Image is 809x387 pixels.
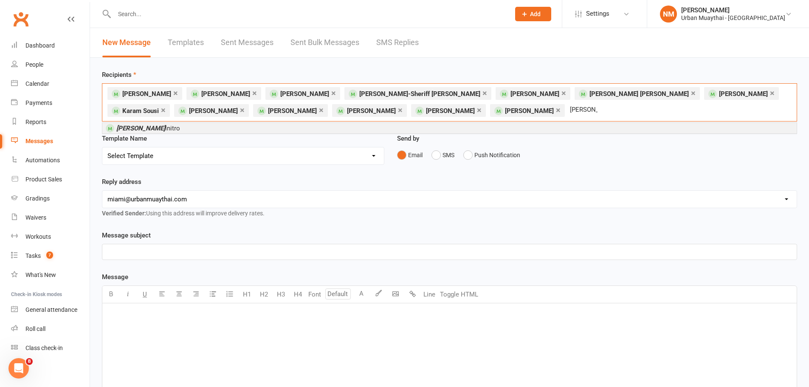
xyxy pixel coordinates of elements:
a: Waivers [11,208,90,227]
button: U [136,286,153,303]
div: Messages [25,138,53,144]
button: SMS [431,147,454,163]
div: People [25,61,43,68]
a: Clubworx [10,8,31,30]
label: Send by [397,133,419,144]
label: Reply address [102,177,141,187]
input: Search Prospects, Members and Reports [569,104,598,115]
span: U [143,291,147,298]
div: Product Sales [25,176,62,183]
div: Workouts [25,233,51,240]
a: Calendar [11,74,90,93]
button: H2 [255,286,272,303]
span: [PERSON_NAME] [280,90,329,98]
div: Class check-in [25,345,63,351]
div: Reports [25,119,46,125]
a: Templates [168,28,204,57]
a: Roll call [11,319,90,339]
label: Message subject [102,230,151,240]
iframe: Intercom live chat [8,358,29,379]
div: General attendance [25,306,77,313]
a: Gradings [11,189,90,208]
a: SMS Replies [376,28,419,57]
a: × [252,86,257,100]
a: Messages [11,132,90,151]
a: × [770,86,775,100]
a: Tasks 7 [11,246,90,266]
span: Settings [586,4,609,23]
input: Search... [112,8,504,20]
span: [PERSON_NAME]-Sheriff [PERSON_NAME] [359,90,480,98]
span: [PERSON_NAME] [505,107,554,115]
a: Dashboard [11,36,90,55]
label: Message [102,272,128,282]
a: Sent Messages [221,28,273,57]
a: New Message [102,28,151,57]
a: × [561,86,566,100]
span: Karam Sousi [122,107,159,115]
a: Sent Bulk Messages [290,28,359,57]
button: Email [397,147,423,163]
a: What's New [11,266,90,285]
a: People [11,55,90,74]
span: [PERSON_NAME] [122,90,171,98]
div: [PERSON_NAME] [681,6,785,14]
div: Calendar [25,80,49,87]
button: H3 [272,286,289,303]
div: Automations [25,157,60,164]
a: × [331,86,336,100]
strong: Verified Sender: [102,210,146,217]
button: Add [515,7,551,21]
a: General attendance kiosk mode [11,300,90,319]
span: [PERSON_NAME] [PERSON_NAME] [589,90,689,98]
div: Dashboard [25,42,55,49]
button: A [353,286,370,303]
span: [PERSON_NAME] [201,90,250,98]
a: × [691,86,696,100]
a: Payments [11,93,90,113]
span: [PERSON_NAME] [426,107,475,115]
a: × [240,103,245,117]
span: [PERSON_NAME] [268,107,317,115]
span: [PERSON_NAME] [189,107,238,115]
button: H4 [289,286,306,303]
div: Gradings [25,195,50,202]
a: × [556,103,561,117]
span: Add [530,11,541,17]
button: Line [421,286,438,303]
a: Reports [11,113,90,132]
span: lnitro [116,124,180,132]
div: Roll call [25,325,45,332]
a: Class kiosk mode [11,339,90,358]
button: Toggle HTML [438,286,480,303]
div: NM [660,6,677,23]
div: What's New [25,271,56,278]
div: Urban Muaythai - [GEOGRAPHIC_DATA] [681,14,785,22]
a: Product Sales [11,170,90,189]
input: Default [325,288,351,299]
a: × [319,103,324,117]
span: [PERSON_NAME] [719,90,768,98]
div: Waivers [25,214,46,221]
button: H1 [238,286,255,303]
label: Recipients [102,70,136,80]
a: × [482,86,487,100]
a: × [477,103,482,117]
a: Automations [11,151,90,170]
span: 7 [46,251,53,259]
span: Using this address will improve delivery rates. [102,210,265,217]
a: Workouts [11,227,90,246]
button: Font [306,286,323,303]
span: [PERSON_NAME] [510,90,559,98]
div: Payments [25,99,52,106]
a: × [398,103,403,117]
a: × [173,86,178,100]
label: Template Name [102,133,147,144]
span: 8 [26,358,33,365]
button: Push Notification [463,147,520,163]
a: × [161,103,166,117]
span: [PERSON_NAME] [347,107,396,115]
div: Tasks [25,252,41,259]
em: [PERSON_NAME] [116,124,165,132]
